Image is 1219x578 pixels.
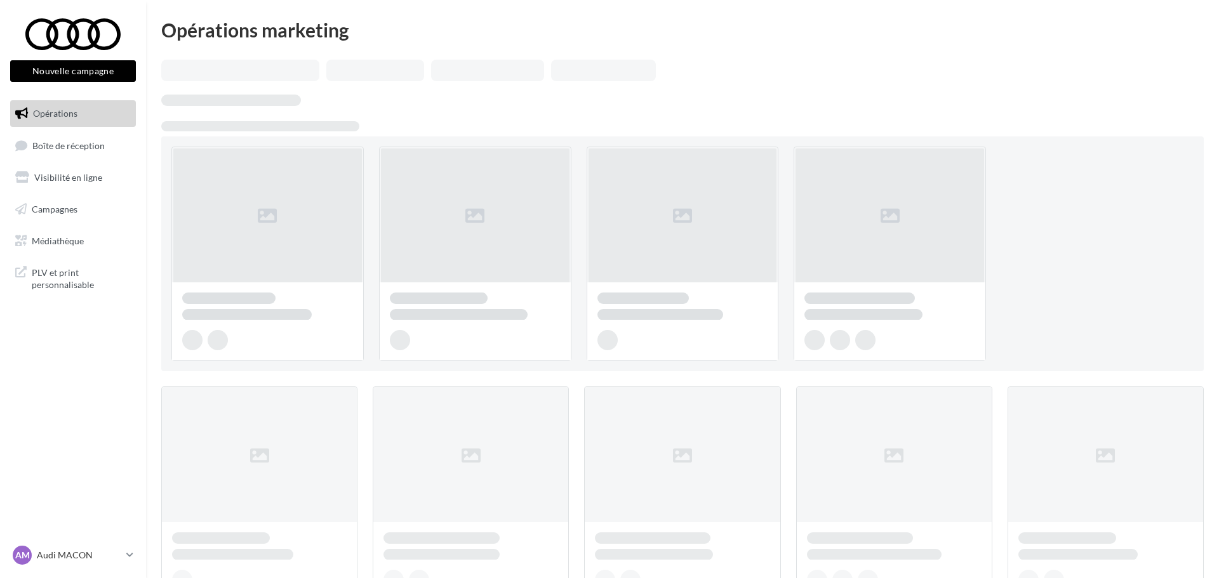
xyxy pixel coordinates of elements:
[8,164,138,191] a: Visibilité en ligne
[8,228,138,254] a: Médiathèque
[161,20,1204,39] div: Opérations marketing
[34,172,102,183] span: Visibilité en ligne
[33,108,77,119] span: Opérations
[8,100,138,127] a: Opérations
[32,204,77,214] span: Campagnes
[8,196,138,223] a: Campagnes
[10,60,136,82] button: Nouvelle campagne
[32,264,131,291] span: PLV et print personnalisable
[15,549,30,562] span: AM
[8,259,138,296] a: PLV et print personnalisable
[32,235,84,246] span: Médiathèque
[37,549,121,562] p: Audi MACON
[8,132,138,159] a: Boîte de réception
[32,140,105,150] span: Boîte de réception
[10,543,136,567] a: AM Audi MACON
